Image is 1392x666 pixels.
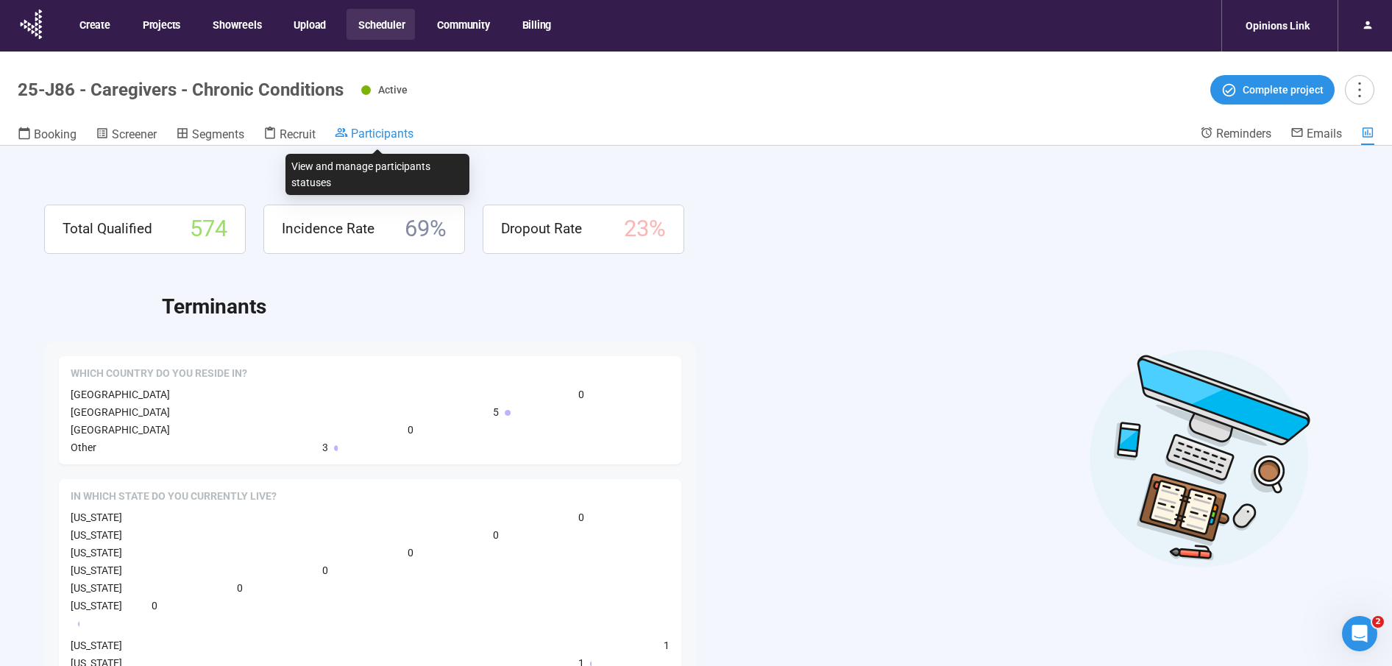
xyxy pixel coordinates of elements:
[18,126,77,145] a: Booking
[1342,616,1377,651] iframe: Intercom live chat
[493,527,499,543] span: 0
[71,442,96,453] span: Other
[237,580,243,596] span: 0
[112,127,157,141] span: Screener
[1237,12,1318,40] div: Opinions Link
[34,127,77,141] span: Booking
[263,126,316,145] a: Recruit
[68,9,121,40] button: Create
[1345,75,1374,104] button: more
[131,9,191,40] button: Projects
[408,545,413,561] span: 0
[501,218,582,240] span: Dropout Rate
[425,9,500,40] button: Community
[282,218,374,240] span: Incidence Rate
[71,600,122,612] span: [US_STATE]
[192,127,244,141] span: Segments
[408,422,413,438] span: 0
[18,79,344,100] h1: 25-J86 - Caregivers - Chronic Conditions
[190,211,227,247] span: 574
[511,9,562,40] button: Billing
[322,562,328,578] span: 0
[578,509,584,525] span: 0
[71,424,170,436] span: [GEOGRAPHIC_DATA]
[1216,127,1271,141] span: Reminders
[96,126,157,145] a: Screener
[351,127,413,141] span: Participants
[176,126,244,145] a: Segments
[624,211,666,247] span: 23 %
[63,218,152,240] span: Total Qualified
[1243,82,1324,98] span: Complete project
[285,154,469,195] div: View and manage participants statuses
[578,386,584,403] span: 0
[1089,347,1311,569] img: Desktop work notes
[71,366,247,381] span: Which country do you reside in?
[71,529,122,541] span: [US_STATE]
[71,511,122,523] span: [US_STATE]
[1210,75,1335,104] button: Complete project
[201,9,271,40] button: Showreels
[664,637,670,653] span: 1
[71,564,122,576] span: [US_STATE]
[71,406,170,418] span: [GEOGRAPHIC_DATA]
[347,9,415,40] button: Scheduler
[405,211,447,247] span: 69 %
[1372,616,1384,628] span: 2
[71,389,170,400] span: [GEOGRAPHIC_DATA]
[335,126,413,144] a: Participants
[71,640,122,651] span: [US_STATE]
[162,291,1348,323] h2: Terminants
[71,582,122,594] span: [US_STATE]
[71,547,122,559] span: [US_STATE]
[1307,127,1342,141] span: Emails
[322,439,328,456] span: 3
[1200,126,1271,144] a: Reminders
[1349,79,1369,99] span: more
[493,404,499,420] span: 5
[280,127,316,141] span: Recruit
[1290,126,1342,144] a: Emails
[71,489,277,504] span: In which state do you currently live?
[378,84,408,96] span: Active
[282,9,336,40] button: Upload
[152,598,157,614] span: 0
